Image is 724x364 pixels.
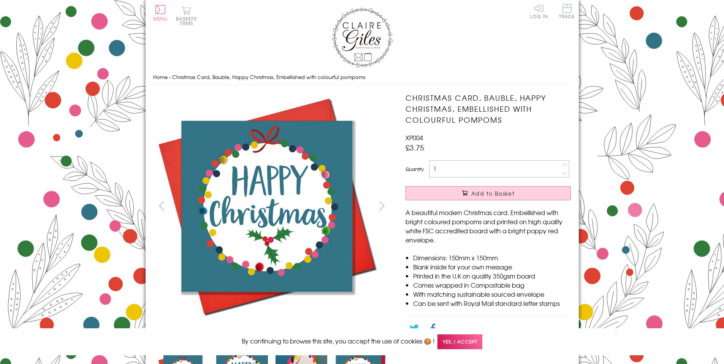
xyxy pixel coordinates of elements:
img: Christmas Card, Bauble, Happy Christmas, Embellished with colourful pompoms [153,92,381,320]
span: Menu [153,15,168,22]
label: Quantity [406,166,424,173]
img: Christmas Card, Bauble, Happy Christmas, Embellished with colourful pompoms [390,92,618,320]
button: next [373,197,390,214]
a: Trade [559,4,575,20]
span: › [169,73,171,81]
li: Printed in the U.K on quality 350gsm board [413,271,571,280]
button: Add to Basket [406,186,571,200]
a: Log In [530,4,548,19]
span: Add to Basket [471,190,515,197]
a: Home [153,73,168,81]
li: With matching sustainable sourced envelope [413,290,571,299]
span: £3.75 [406,142,424,153]
nav: breadcrumbs [153,70,571,85]
span: XP004 [406,133,423,142]
li: Comes wrapped in Compostable bag [413,280,571,290]
button: Basket0 items [176,6,197,25]
h1: Christmas Card, Bauble, Happy Christmas, Embellished with colourful pompoms [406,92,571,125]
button: prev [153,197,170,214]
li: Can be sent with Royal Mail standard letter stamps [413,299,571,308]
span: Trade [559,4,575,19]
span: 0 items [179,15,197,27]
li: Blank inside for your own message [413,262,571,271]
img: Claire Giles Greetings Cards [332,8,393,68]
span: Yes, I accept [437,334,482,349]
p: A beautiful modern Christmas card. Embellished with bright coloured pompoms and printed on high q... [406,208,571,244]
li: Dimensions: 150mm x 150mm [413,253,571,262]
span: Christmas Card, Bauble, Happy Christmas, Embellished with colourful pompoms [172,73,365,81]
button: Menu [153,5,168,21]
